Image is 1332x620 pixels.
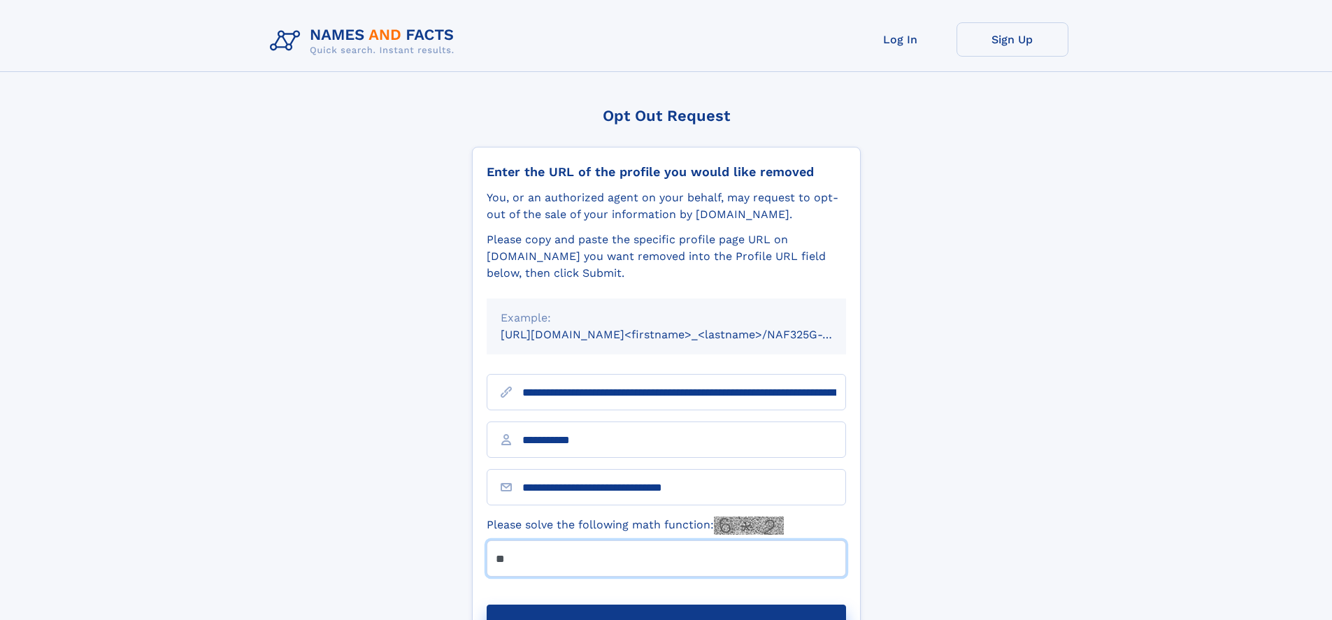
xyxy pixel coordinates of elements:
[264,22,466,60] img: Logo Names and Facts
[487,164,846,180] div: Enter the URL of the profile you would like removed
[957,22,1068,57] a: Sign Up
[472,107,861,124] div: Opt Out Request
[487,517,784,535] label: Please solve the following math function:
[501,310,832,326] div: Example:
[487,189,846,223] div: You, or an authorized agent on your behalf, may request to opt-out of the sale of your informatio...
[501,328,873,341] small: [URL][DOMAIN_NAME]<firstname>_<lastname>/NAF325G-xxxxxxxx
[845,22,957,57] a: Log In
[487,231,846,282] div: Please copy and paste the specific profile page URL on [DOMAIN_NAME] you want removed into the Pr...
